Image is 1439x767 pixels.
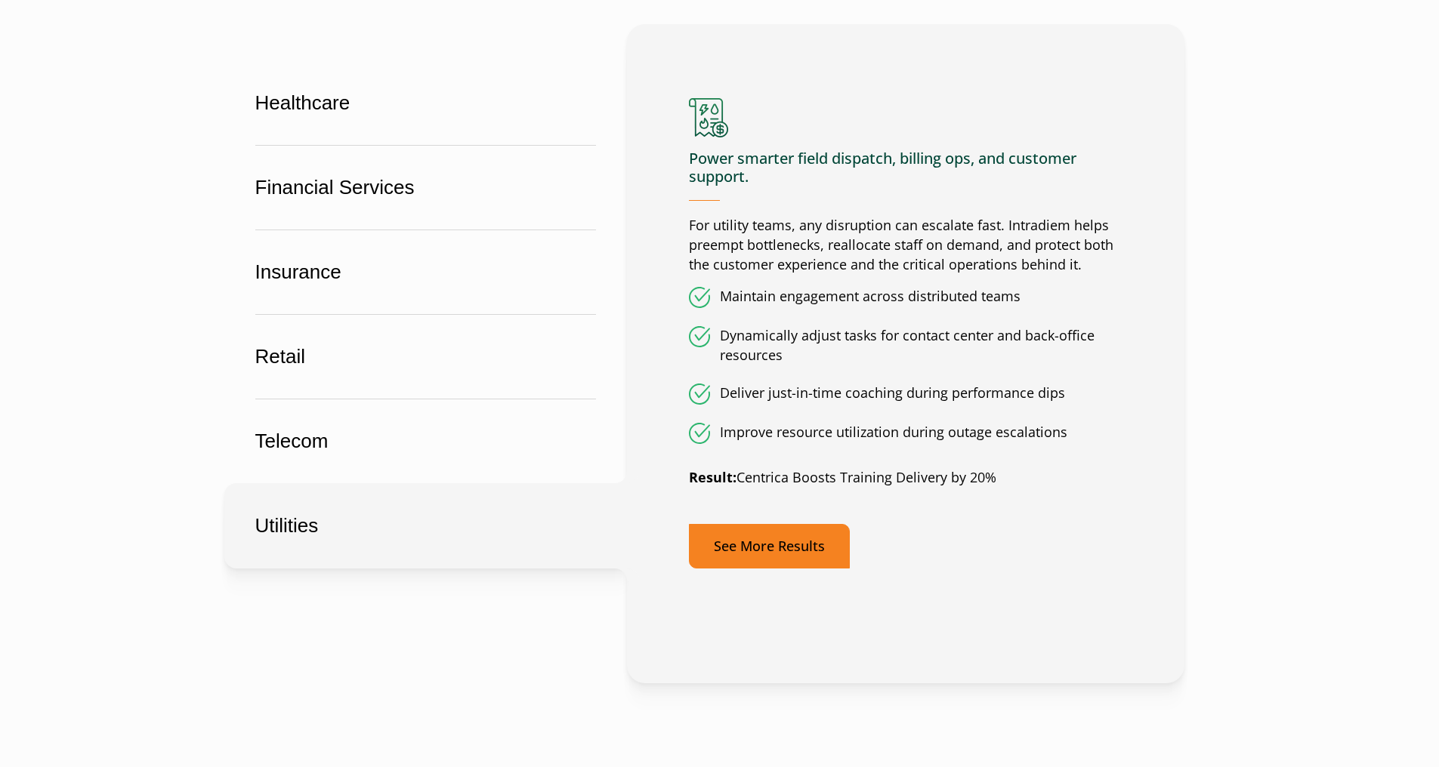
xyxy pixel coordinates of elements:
[689,383,1122,405] li: Deliver just-in-time coaching during performance dips
[689,423,1122,444] li: Improve resource utilization during outage escalations
[224,399,627,484] button: Telecom
[689,326,1122,365] li: Dynamically adjust tasks for contact center and back-office resources
[689,468,736,486] strong: Result:
[689,149,1122,201] h4: Power smarter field dispatch, billing ops, and customer support.
[224,60,627,146] button: Healthcare
[224,145,627,230] button: Financial Services
[224,229,627,315] button: Insurance
[689,216,1122,275] p: For utility teams, any disruption can escalate fast. Intradiem helps preempt bottlenecks, realloc...
[689,287,1122,308] li: Maintain engagement across distributed teams
[689,468,1122,488] p: Centrica Boosts Training Delivery by 20%
[224,483,627,568] button: Utilities
[689,524,850,568] a: See More Results
[224,314,627,399] button: Retail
